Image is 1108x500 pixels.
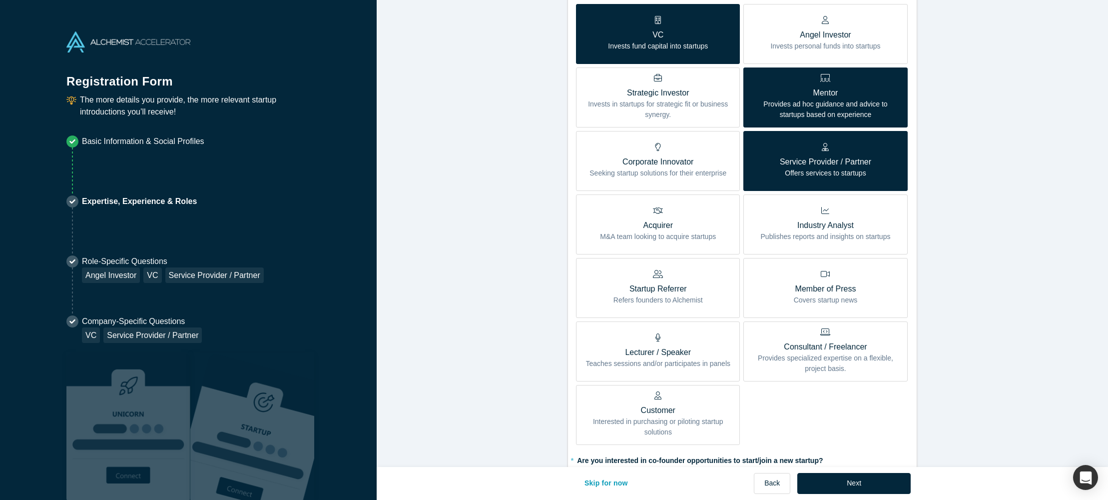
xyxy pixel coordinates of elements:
[613,283,703,295] p: Startup Referrer
[589,156,726,168] p: Corporate Innovator
[165,267,264,283] div: Service Provider / Partner
[797,473,911,494] button: Next
[82,135,204,147] p: Basic Information & Social Profiles
[751,353,900,374] p: Provides specialized expertise on a flexible, project basis.
[190,352,314,500] img: Prism AI
[794,283,858,295] p: Member of Press
[576,452,909,466] label: Are you interested in co-founder opportunities to start/join a new startup?
[608,41,708,51] p: Invests fund capital into startups
[600,219,716,231] p: Acquirer
[780,168,871,178] p: Offers services to startups
[66,31,190,52] img: Alchemist Accelerator Logo
[589,168,726,178] p: Seeking startup solutions for their enterprise
[82,195,197,207] p: Expertise, Experience & Roles
[608,29,708,41] p: VC
[613,295,703,305] p: Refers founders to Alchemist
[583,404,732,416] p: Customer
[82,255,264,267] p: Role-Specific Questions
[794,295,858,305] p: Covers startup news
[583,87,732,99] p: Strategic Investor
[770,29,880,41] p: Angel Investor
[574,473,638,494] button: Skip for now
[600,231,716,242] p: M&A team looking to acquire startups
[80,94,310,118] p: The more details you provide, the more relevant startup introductions you’ll receive!
[780,156,871,168] p: Service Provider / Partner
[761,231,891,242] p: Publishes reports and insights on startups
[586,346,731,358] p: Lecturer / Speaker
[751,341,900,353] p: Consultant / Freelancer
[761,219,891,231] p: Industry Analyst
[82,267,140,283] div: Angel Investor
[143,267,161,283] div: VC
[770,41,880,51] p: Invests personal funds into startups
[66,62,310,90] h1: Registration Form
[754,473,790,494] button: Back
[66,352,190,500] img: Robust Technologies
[751,87,900,99] p: Mentor
[583,416,732,437] p: Interested in purchasing or piloting startup solutions
[82,315,202,327] p: Company-Specific Questions
[583,99,732,120] p: Invests in startups for strategic fit or business synergy.
[103,327,202,343] div: Service Provider / Partner
[751,99,900,120] p: Provides ad hoc guidance and advice to startups based on experience
[82,327,100,343] div: VC
[586,358,731,369] p: Teaches sessions and/or participates in panels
